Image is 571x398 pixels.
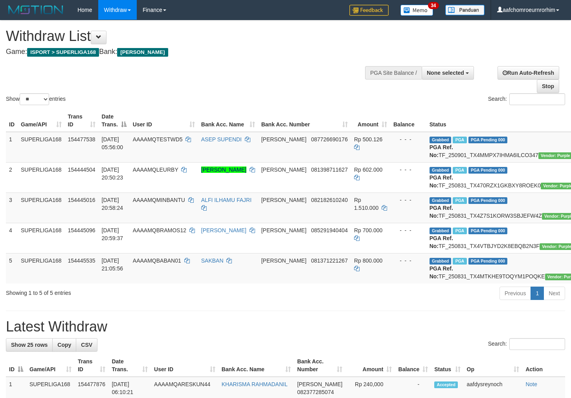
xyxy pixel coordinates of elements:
[6,354,26,377] th: ID: activate to sort column descending
[351,109,390,132] th: Amount: activate to sort column ascending
[6,319,565,335] h1: Latest Withdraw
[99,109,130,132] th: Date Trans.: activate to sort column descending
[65,109,99,132] th: Trans ID: activate to sort column ascending
[261,257,307,264] span: [PERSON_NAME]
[6,28,373,44] h1: Withdraw List
[201,227,246,233] a: [PERSON_NAME]
[6,223,18,253] td: 4
[498,66,559,80] a: Run Auto-Refresh
[430,265,453,280] b: PGA Ref. No:
[68,227,95,233] span: 154445096
[430,235,453,249] b: PGA Ref. No:
[294,354,345,377] th: Bank Acc. Number: activate to sort column ascending
[393,257,423,265] div: - - -
[499,287,531,300] a: Previous
[6,109,18,132] th: ID
[430,228,452,234] span: Grabbed
[261,167,307,173] span: [PERSON_NAME]
[453,228,466,234] span: Marked by aafheankoy
[393,196,423,204] div: - - -
[76,338,97,352] a: CSV
[509,93,565,105] input: Search:
[133,136,183,143] span: AAAAMQTESTWD5
[393,166,423,174] div: - - -
[468,258,508,265] span: PGA Pending
[133,197,185,203] span: AAAAMQMINBANTU
[133,167,178,173] span: AAAAMQLEURBY
[430,205,453,219] b: PGA Ref. No:
[68,167,95,173] span: 154444504
[349,5,389,16] img: Feedback.jpg
[431,354,463,377] th: Status: activate to sort column ascending
[222,381,288,387] a: KHARISMA RAHMADANIL
[18,193,65,223] td: SUPERLIGA168
[6,253,18,283] td: 5
[430,258,452,265] span: Grabbed
[430,174,453,189] b: PGA Ref. No:
[11,342,48,348] span: Show 25 rows
[6,338,53,352] a: Show 25 rows
[6,286,232,297] div: Showing 1 to 5 of 5 entries
[395,354,431,377] th: Balance: activate to sort column ascending
[18,253,65,283] td: SUPERLIGA168
[453,137,466,143] span: Marked by aafmaleo
[428,2,439,9] span: 34
[18,162,65,193] td: SUPERLIGA168
[130,109,198,132] th: User ID: activate to sort column ascending
[464,354,523,377] th: Op: activate to sort column ascending
[453,258,466,265] span: Marked by aafheankoy
[18,109,65,132] th: Game/API: activate to sort column ascending
[201,257,224,264] a: SAKBAN
[525,381,537,387] a: Note
[311,136,348,143] span: Copy 087726690176 to clipboard
[201,197,252,203] a: ALFI ILHAMU FAJRI
[311,167,348,173] span: Copy 081398711627 to clipboard
[445,5,485,15] img: panduan.png
[258,109,351,132] th: Bank Acc. Number: activate to sort column ascending
[393,135,423,143] div: - - -
[393,226,423,234] div: - - -
[218,354,294,377] th: Bank Acc. Name: activate to sort column ascending
[365,66,422,80] div: PGA Site Balance /
[18,132,65,163] td: SUPERLIGA168
[75,354,109,377] th: Trans ID: activate to sort column ascending
[6,4,66,16] img: MOTION_logo.png
[311,257,348,264] span: Copy 081371221267 to clipboard
[488,93,565,105] label: Search:
[133,227,186,233] span: AAAAMQBRAMOS12
[468,137,508,143] span: PGA Pending
[102,257,123,272] span: [DATE] 21:05:56
[261,197,307,203] span: [PERSON_NAME]
[201,167,246,173] a: [PERSON_NAME]
[453,197,466,204] span: Marked by aafheankoy
[427,70,464,76] span: None selected
[198,109,258,132] th: Bank Acc. Name: activate to sort column ascending
[430,144,453,158] b: PGA Ref. No:
[345,354,395,377] th: Amount: activate to sort column ascending
[102,197,123,211] span: [DATE] 20:58:24
[108,354,151,377] th: Date Trans.: activate to sort column ascending
[311,227,348,233] span: Copy 085291940404 to clipboard
[6,93,66,105] label: Show entries
[261,136,307,143] span: [PERSON_NAME]
[488,338,565,350] label: Search:
[468,228,508,234] span: PGA Pending
[311,197,348,203] span: Copy 082182610240 to clipboard
[18,223,65,253] td: SUPERLIGA168
[434,381,458,388] span: Accepted
[354,257,382,264] span: Rp 800.000
[68,136,95,143] span: 154477538
[102,227,123,241] span: [DATE] 20:59:37
[117,48,168,57] span: [PERSON_NAME]
[297,389,334,395] span: Copy 082377285074 to clipboard
[57,342,71,348] span: Copy
[354,227,382,233] span: Rp 700.000
[6,193,18,223] td: 3
[430,197,452,204] span: Grabbed
[354,167,382,173] span: Rp 602.000
[68,257,95,264] span: 154445535
[468,197,508,204] span: PGA Pending
[390,109,426,132] th: Balance
[26,354,75,377] th: Game/API: activate to sort column ascending
[354,197,378,211] span: Rp 1.510.000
